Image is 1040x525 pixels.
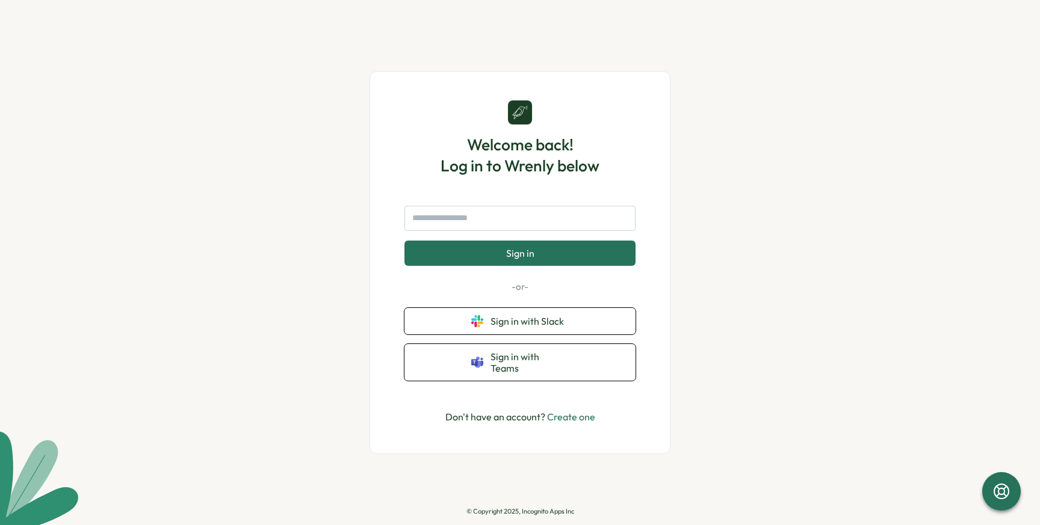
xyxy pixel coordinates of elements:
[404,241,636,266] button: Sign in
[404,344,636,381] button: Sign in with Teams
[441,134,599,176] h1: Welcome back! Log in to Wrenly below
[404,280,636,293] p: -or-
[547,411,595,423] a: Create one
[466,508,574,515] p: © Copyright 2025, Incognito Apps Inc
[491,316,569,327] span: Sign in with Slack
[506,248,534,259] span: Sign in
[404,308,636,334] button: Sign in with Slack
[445,410,595,425] p: Don't have an account?
[491,351,569,373] span: Sign in with Teams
